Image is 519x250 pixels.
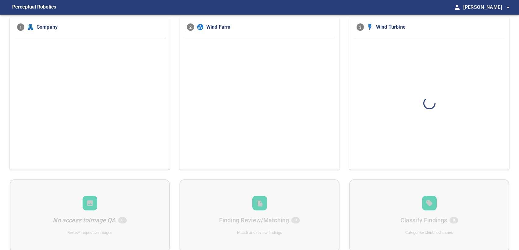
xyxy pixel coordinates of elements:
[504,4,512,11] span: arrow_drop_down
[206,23,332,31] span: Wind Farm
[453,4,461,11] span: person
[463,3,512,12] span: [PERSON_NAME]
[37,23,162,31] span: Company
[461,1,512,13] button: [PERSON_NAME]
[376,23,502,31] span: Wind Turbine
[187,23,194,31] span: 2
[17,23,24,31] span: 1
[12,2,56,12] figcaption: Perceptual Robotics
[357,23,364,31] span: 3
